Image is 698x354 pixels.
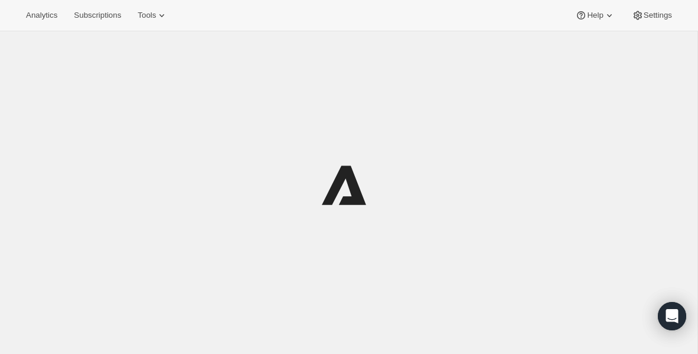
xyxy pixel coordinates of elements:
button: Tools [131,7,175,24]
span: Settings [644,11,672,20]
span: Analytics [26,11,57,20]
span: Subscriptions [74,11,121,20]
span: Help [587,11,603,20]
button: Settings [625,7,679,24]
button: Analytics [19,7,64,24]
span: Tools [138,11,156,20]
button: Help [568,7,622,24]
button: Subscriptions [67,7,128,24]
div: Open Intercom Messenger [658,302,686,330]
